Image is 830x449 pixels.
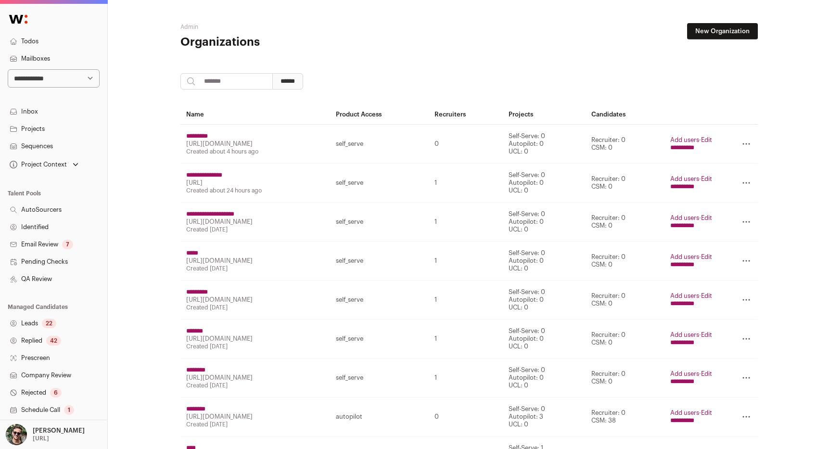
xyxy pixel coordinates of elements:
td: 1 [429,359,502,398]
a: [URL][DOMAIN_NAME] [186,218,253,225]
div: 42 [46,336,61,346]
td: self_serve [330,164,429,203]
a: Admin [180,24,198,30]
td: Recruiter: 0 CSM: 0 [586,242,664,281]
td: Recruiter: 0 CSM: 0 [586,203,664,242]
td: autopilot [330,398,429,436]
a: Add users [670,254,699,260]
button: Open dropdown [8,158,80,171]
button: Open dropdown [4,424,87,445]
td: 0 [429,125,502,164]
p: [URL] [33,435,49,442]
a: [URL][DOMAIN_NAME] [186,335,253,342]
a: Add users [670,332,699,338]
div: 1 [64,405,74,415]
a: Add users [670,371,699,377]
div: Created [DATE] [186,226,325,233]
a: Edit [701,371,712,377]
a: [URL][DOMAIN_NAME] [186,296,253,303]
td: self_serve [330,320,429,359]
div: Created [DATE] [186,421,325,428]
a: Add users [670,410,699,416]
th: Projects [503,105,586,125]
td: · [664,125,718,164]
div: Created [DATE] [186,265,325,272]
img: Wellfound [4,10,33,29]
a: Edit [701,215,712,221]
td: Self-Serve: 0 Autopilot: 0 UCL: 0 [503,281,586,320]
div: Created [DATE] [186,343,325,350]
td: Self-Serve: 0 Autopilot: 0 UCL: 0 [503,242,586,281]
a: Edit [701,254,712,260]
a: [URL][DOMAIN_NAME] [186,141,253,147]
th: Candidates [586,105,664,125]
a: Add users [670,137,699,143]
th: Name [180,105,331,125]
th: Recruiters [429,105,502,125]
td: · [664,164,718,203]
td: 1 [429,164,502,203]
a: Add users [670,176,699,182]
td: Self-Serve: 0 Autopilot: 0 UCL: 0 [503,203,586,242]
h1: Organizations [180,35,373,50]
a: Edit [701,137,712,143]
td: self_serve [330,242,429,281]
td: Recruiter: 0 CSM: 0 [586,125,664,164]
a: Edit [701,293,712,299]
td: · [664,281,718,320]
div: 7 [62,240,73,249]
p: [PERSON_NAME] [33,427,85,435]
td: · [664,242,718,281]
td: · [664,359,718,398]
td: Self-Serve: 0 Autopilot: 0 UCL: 0 [503,359,586,398]
td: 1 [429,320,502,359]
td: · [664,320,718,359]
div: Project Context [8,161,67,168]
div: 22 [42,319,56,328]
td: Recruiter: 0 CSM: 38 [586,398,664,436]
a: Add users [670,293,699,299]
td: 1 [429,281,502,320]
div: Created [DATE] [186,382,325,389]
div: 6 [50,388,62,398]
a: Edit [701,410,712,416]
td: Self-Serve: 0 Autopilot: 3 UCL: 0 [503,398,586,436]
td: self_serve [330,359,429,398]
div: Created about 24 hours ago [186,187,325,194]
td: Self-Serve: 0 Autopilot: 0 UCL: 0 [503,164,586,203]
a: [URL][DOMAIN_NAME] [186,257,253,264]
td: Recruiter: 0 CSM: 0 [586,281,664,320]
td: self_serve [330,203,429,242]
div: Created [DATE] [186,304,325,311]
th: Product Access [330,105,429,125]
td: · [664,398,718,436]
a: [URL][DOMAIN_NAME] [186,413,253,420]
a: [URL] [186,180,203,186]
td: 0 [429,398,502,436]
td: 1 [429,203,502,242]
div: Created about 4 hours ago [186,148,325,155]
a: Edit [701,176,712,182]
td: self_serve [330,281,429,320]
a: Edit [701,332,712,338]
a: Add users [670,215,699,221]
img: 1635949-medium_jpg [6,424,27,445]
td: 1 [429,242,502,281]
td: Self-Serve: 0 Autopilot: 0 UCL: 0 [503,320,586,359]
a: [URL][DOMAIN_NAME] [186,374,253,381]
td: · [664,203,718,242]
a: New Organization [687,23,758,39]
td: self_serve [330,125,429,164]
td: Recruiter: 0 CSM: 0 [586,164,664,203]
td: Recruiter: 0 CSM: 0 [586,320,664,359]
td: Self-Serve: 0 Autopilot: 0 UCL: 0 [503,125,586,164]
td: Recruiter: 0 CSM: 0 [586,359,664,398]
